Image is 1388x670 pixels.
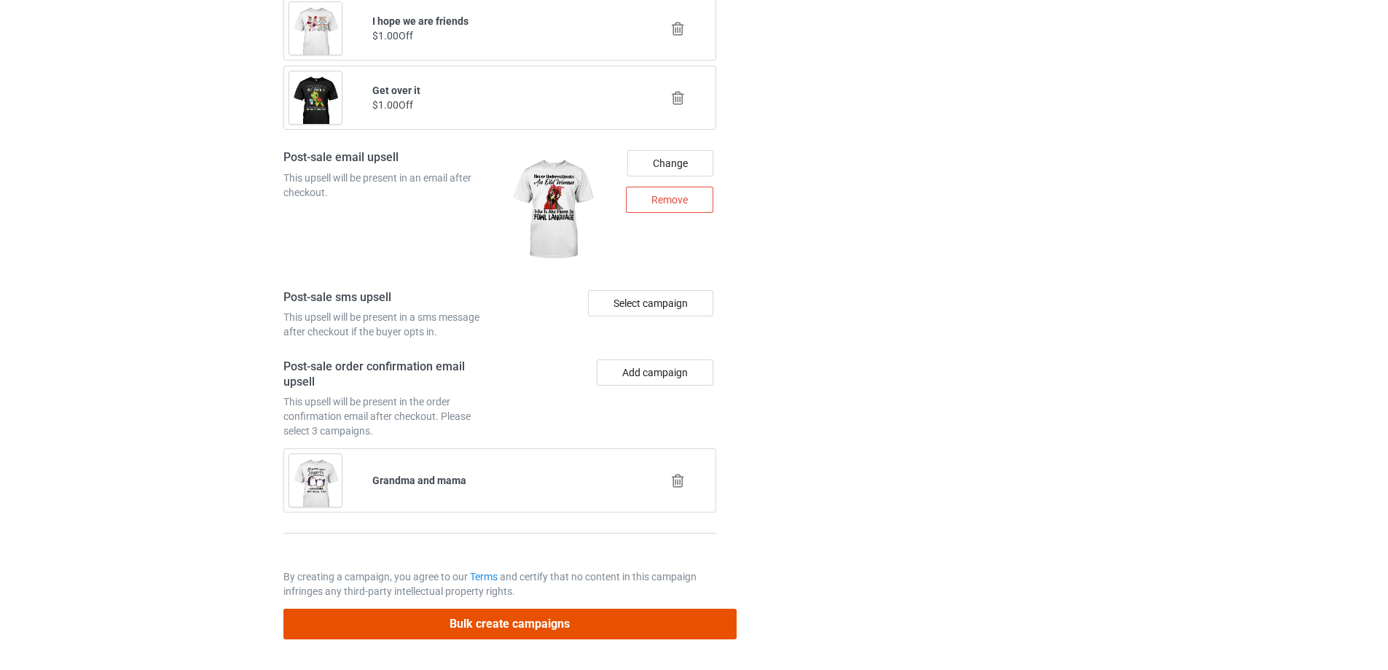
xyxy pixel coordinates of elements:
b: I hope we are friends [372,15,468,27]
div: Remove [626,187,713,213]
b: Grandma and mama [372,475,466,486]
div: This upsell will be present in an email after checkout. [283,171,495,200]
button: Add campaign [597,359,713,386]
div: This upsell will be present in a sms message after checkout if the buyer opts in. [283,310,495,339]
h4: Post-sale email upsell [283,150,495,165]
a: Terms [470,571,498,583]
button: Bulk create campaigns [283,609,737,639]
div: $1.00 Off [372,98,628,112]
p: By creating a campaign, you agree to our and certify that no content in this campaign infringes a... [283,569,716,599]
h4: Post-sale sms upsell [283,290,495,305]
div: This upsell will be present in the order confirmation email after checkout. Please select 3 campa... [283,394,495,438]
img: regular.jpg [505,150,600,270]
div: $1.00 Off [372,28,628,43]
h4: Post-sale order confirmation email upsell [283,359,495,389]
div: Select campaign [588,290,713,316]
div: Change [627,150,713,176]
b: Get over it [372,85,420,96]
